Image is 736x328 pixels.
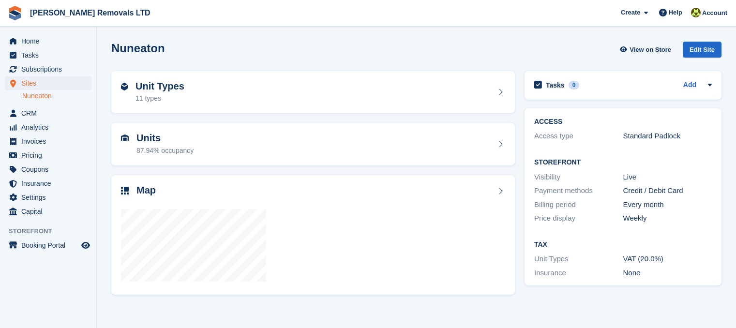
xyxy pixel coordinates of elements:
h2: Tasks [546,81,565,89]
h2: Tax [534,241,712,249]
h2: Unit Types [135,81,184,92]
span: Create [621,8,640,17]
a: [PERSON_NAME] Removals LTD [26,5,154,21]
div: Insurance [534,268,623,279]
span: Account [702,8,727,18]
div: Billing period [534,199,623,210]
div: Payment methods [534,185,623,196]
div: Unit Types [534,253,623,265]
img: stora-icon-8386f47178a22dfd0bd8f6a31ec36ba5ce8667c1dd55bd0f319d3a0aa187defe.svg [8,6,22,20]
a: menu [5,48,91,62]
a: Map [111,175,515,295]
img: unit-type-icn-2b2737a686de81e16bb02015468b77c625bbabd49415b5ef34ead5e3b44a266d.svg [121,83,128,90]
span: Pricing [21,149,79,162]
div: Credit / Debit Card [623,185,712,196]
span: Home [21,34,79,48]
h2: Map [136,185,156,196]
a: menu [5,239,91,252]
div: Edit Site [683,42,721,58]
span: Tasks [21,48,79,62]
h2: Nuneaton [111,42,165,55]
h2: ACCESS [534,118,712,126]
img: unit-icn-7be61d7bf1b0ce9d3e12c5938cc71ed9869f7b940bace4675aadf7bd6d80202e.svg [121,134,129,141]
a: View on Store [618,42,675,58]
a: menu [5,149,91,162]
a: menu [5,62,91,76]
a: menu [5,177,91,190]
span: Sites [21,76,79,90]
span: Booking Portal [21,239,79,252]
div: Live [623,172,712,183]
a: Nuneaton [22,91,91,101]
span: Coupons [21,163,79,176]
a: menu [5,106,91,120]
div: 11 types [135,93,184,104]
span: View on Store [630,45,671,55]
a: Unit Types 11 types [111,71,515,114]
div: None [623,268,712,279]
span: Capital [21,205,79,218]
h2: Storefront [534,159,712,166]
span: Insurance [21,177,79,190]
div: 87.94% occupancy [136,146,194,156]
h2: Units [136,133,194,144]
div: VAT (20.0%) [623,253,712,265]
a: Units 87.94% occupancy [111,123,515,165]
div: Visibility [534,172,623,183]
img: Sean Glenn [691,8,701,17]
span: CRM [21,106,79,120]
div: Access type [534,131,623,142]
a: menu [5,34,91,48]
a: Add [683,80,696,91]
a: Edit Site [683,42,721,61]
div: Price display [534,213,623,224]
span: Analytics [21,120,79,134]
a: menu [5,76,91,90]
a: menu [5,163,91,176]
a: menu [5,205,91,218]
a: menu [5,191,91,204]
span: Subscriptions [21,62,79,76]
span: Invoices [21,134,79,148]
div: Weekly [623,213,712,224]
a: menu [5,120,91,134]
span: Help [669,8,682,17]
span: Storefront [9,226,96,236]
span: Settings [21,191,79,204]
a: Preview store [80,239,91,251]
div: Every month [623,199,712,210]
img: map-icn-33ee37083ee616e46c38cad1a60f524a97daa1e2b2c8c0bc3eb3415660979fc1.svg [121,187,129,194]
div: Standard Padlock [623,131,712,142]
div: 0 [569,81,580,89]
a: menu [5,134,91,148]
